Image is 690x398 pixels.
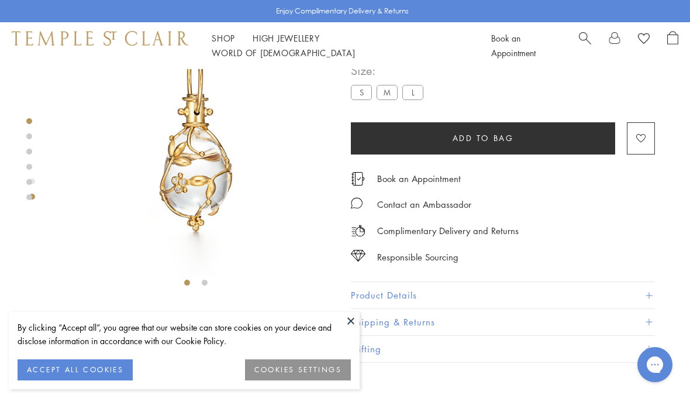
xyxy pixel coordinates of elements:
button: COOKIES SETTINGS [245,359,351,380]
button: Add to bag [351,122,615,155]
a: View Wishlist [638,31,650,49]
button: Shipping & Returns [351,309,655,335]
p: Complimentary Delivery and Returns [377,224,519,238]
button: Gifting [351,336,655,362]
a: High JewelleryHigh Jewellery [253,32,320,44]
label: S [351,85,372,99]
button: ACCEPT ALL COOKIES [18,359,133,380]
img: icon_sourcing.svg [351,250,365,262]
button: Product Details [351,282,655,308]
a: Book an Appointment [377,172,461,185]
span: Size: [351,61,428,80]
a: Open Shopping Bag [667,31,678,60]
img: Temple St. Clair [12,31,188,45]
a: ShopShop [212,32,235,44]
nav: Main navigation [212,31,465,60]
label: L [402,85,423,99]
img: icon_delivery.svg [351,224,365,238]
a: Search [579,31,591,60]
iframe: Gorgias live chat messenger [632,343,678,386]
div: Product gallery navigation [29,176,35,209]
span: Add to bag [453,132,514,145]
div: By clicking “Accept all”, you agree that our website can store cookies on your device and disclos... [18,321,351,348]
label: M [377,85,398,99]
p: Enjoy Complimentary Delivery & Returns [276,5,409,17]
img: MessageIcon-01_2.svg [351,197,363,209]
img: icon_appointment.svg [351,172,365,186]
a: World of [DEMOGRAPHIC_DATA]World of [DEMOGRAPHIC_DATA] [212,47,355,59]
div: Responsible Sourcing [377,250,458,265]
div: Contact an Ambassador [377,197,471,212]
a: Book an Appointment [491,32,536,59]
